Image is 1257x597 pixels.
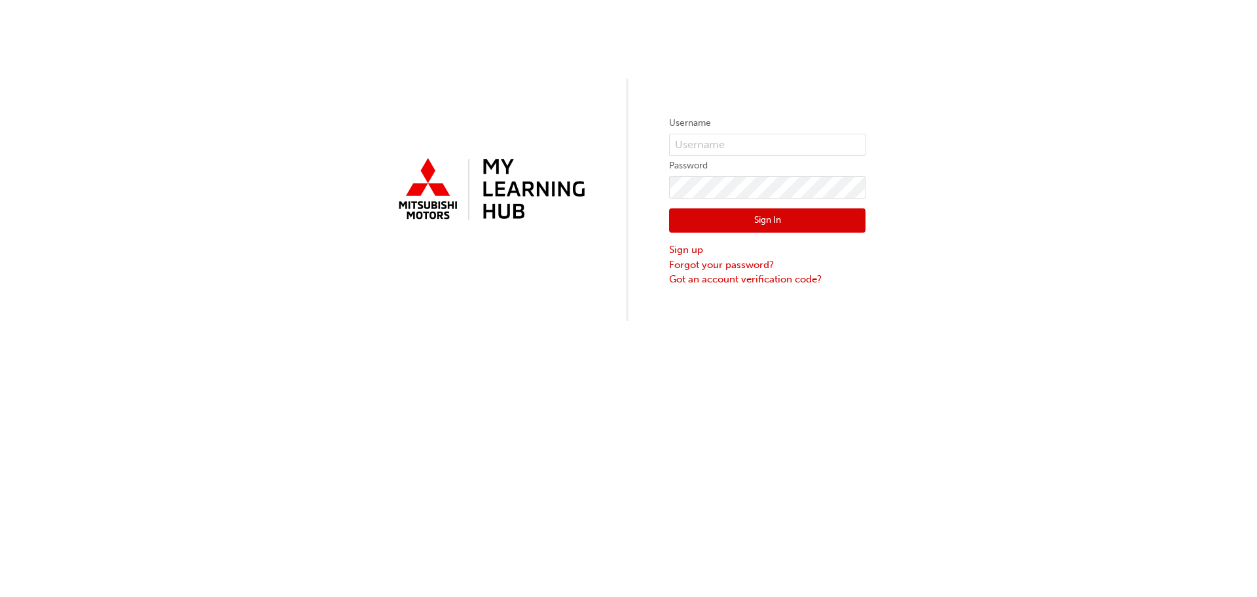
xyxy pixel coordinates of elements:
button: Sign In [669,208,865,233]
img: mmal [392,153,588,227]
input: Username [669,134,865,156]
label: Password [669,158,865,174]
a: Sign up [669,242,865,258]
a: Got an account verification code? [669,272,865,287]
label: Username [669,115,865,131]
a: Forgot your password? [669,258,865,273]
